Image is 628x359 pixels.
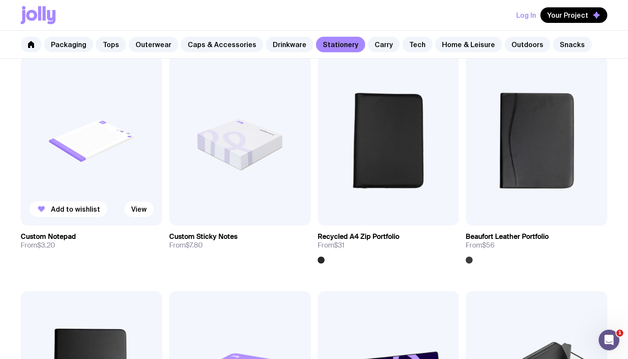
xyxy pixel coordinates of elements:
[21,226,162,257] a: Custom NotepadFrom$3.20
[21,232,76,241] h3: Custom Notepad
[616,330,623,337] span: 1
[435,37,502,52] a: Home & Leisure
[37,241,55,250] span: $3.20
[96,37,126,52] a: Tops
[318,232,399,241] h3: Recycled A4 Zip Portfolio
[316,37,365,52] a: Stationery
[334,241,344,250] span: $31
[124,201,154,217] a: View
[169,232,237,241] h3: Custom Sticky Notes
[129,37,178,52] a: Outerwear
[181,37,263,52] a: Caps & Accessories
[547,11,588,19] span: Your Project
[266,37,313,52] a: Drinkware
[402,37,432,52] a: Tech
[553,37,592,52] a: Snacks
[505,37,550,52] a: Outdoors
[318,241,344,250] span: From
[186,241,203,250] span: $7.80
[368,37,400,52] a: Carry
[599,330,619,350] iframe: Intercom live chat
[44,37,93,52] a: Packaging
[169,241,203,250] span: From
[466,226,607,264] a: Beaufort Leather PortfolioFrom$56
[51,205,100,213] span: Add to wishlist
[540,7,607,23] button: Your Project
[21,241,55,250] span: From
[516,7,536,23] button: Log In
[482,241,495,250] span: $56
[466,232,549,241] h3: Beaufort Leather Portfolio
[318,226,459,264] a: Recycled A4 Zip PortfolioFrom$31
[169,226,311,257] a: Custom Sticky NotesFrom$7.80
[466,241,495,250] span: From
[29,201,107,217] button: Add to wishlist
